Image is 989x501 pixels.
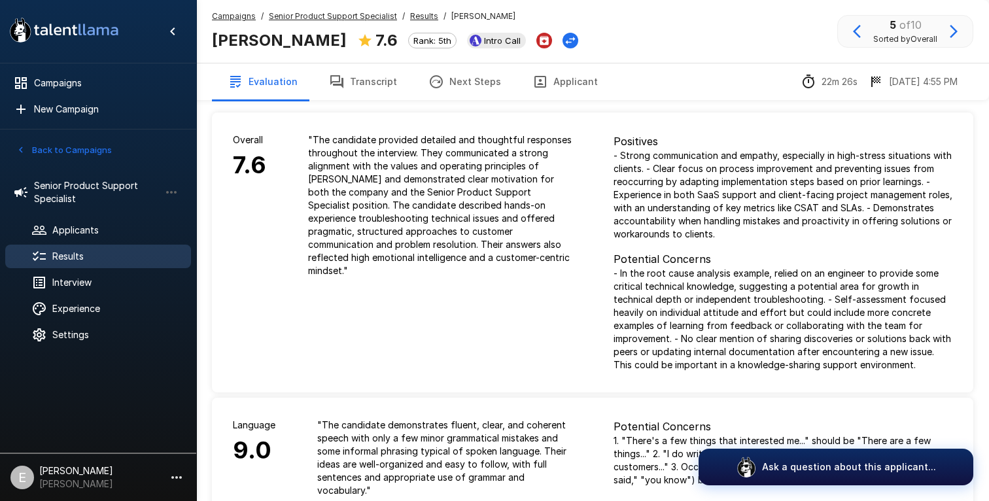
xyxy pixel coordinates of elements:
h6: 9.0 [233,432,275,470]
p: [DATE] 4:55 PM [889,75,958,88]
p: Ask a question about this applicant... [762,460,936,474]
p: Language [233,419,275,432]
span: Sorted by Overall [873,33,937,46]
span: [PERSON_NAME] [451,10,515,23]
div: The date and time when the interview was completed [868,74,958,90]
button: Transcript [313,63,413,100]
b: 5 [890,18,896,31]
span: / [443,10,446,23]
p: Overall [233,133,266,147]
span: / [261,10,264,23]
p: " The candidate demonstrates fluent, clear, and coherent speech with only a few minor grammatical... [317,419,572,497]
button: Evaluation [212,63,313,100]
u: Senior Product Support Specialist [269,11,397,21]
p: - Strong communication and empathy, especially in high-stress situations with clients. - Clear fo... [614,149,952,241]
h6: 7.6 [233,147,266,184]
div: The time between starting and completing the interview [801,74,858,90]
p: " The candidate provided detailed and thoughtful responses throughout the interview. They communi... [308,133,572,277]
p: Positives [614,133,952,149]
span: / [402,10,405,23]
u: Results [410,11,438,21]
div: View profile in Ashby [467,33,526,48]
b: [PERSON_NAME] [212,31,347,50]
p: 22m 26s [822,75,858,88]
button: Archive Applicant [536,33,552,48]
p: Potential Concerns [614,419,952,434]
u: Campaigns [212,11,256,21]
p: - In the root cause analysis example, relied on an engineer to provide some critical technical kn... [614,267,952,371]
b: 7.6 [375,31,398,50]
button: Next Steps [413,63,517,100]
img: ashbyhq_logo.jpeg [470,35,481,46]
span: Intro Call [479,35,526,46]
span: of 10 [899,18,922,31]
span: Rank: 5th [409,35,456,46]
p: 1. "There's a few things that interested me..." should be "There are a few things..." 2. "I do wr... [614,434,952,487]
button: Applicant [517,63,614,100]
p: Potential Concerns [614,251,952,267]
button: Ask a question about this applicant... [699,449,973,485]
button: Change Stage [563,33,578,48]
img: logo_glasses@2x.png [736,457,757,477]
